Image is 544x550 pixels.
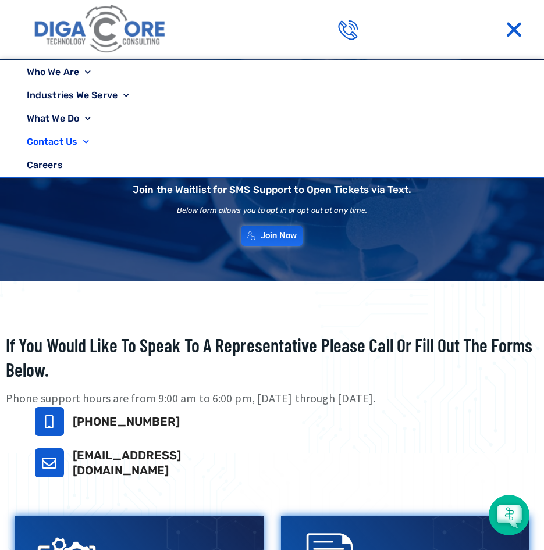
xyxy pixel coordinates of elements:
[177,206,368,214] h2: Below form allows you to opt in or opt out at any time.
[261,231,297,240] span: Join Now
[133,185,411,195] h2: Join the Waitlist for SMS Support to Open Tickets via Text.
[499,14,529,45] div: Menu Toggle
[241,226,303,246] a: Join Now
[73,415,180,428] a: [PHONE_NUMBER]
[6,333,538,381] h2: If you would like to speak to a representative please call or fill out the forms below.
[73,448,182,477] a: [EMAIL_ADDRESS][DOMAIN_NAME]
[35,407,64,436] a: 732-646-5725
[6,390,538,407] p: Phone support hours are from 9:00 am to 6:00 pm, [DATE] through [DATE].
[35,448,64,477] a: support@digacore.com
